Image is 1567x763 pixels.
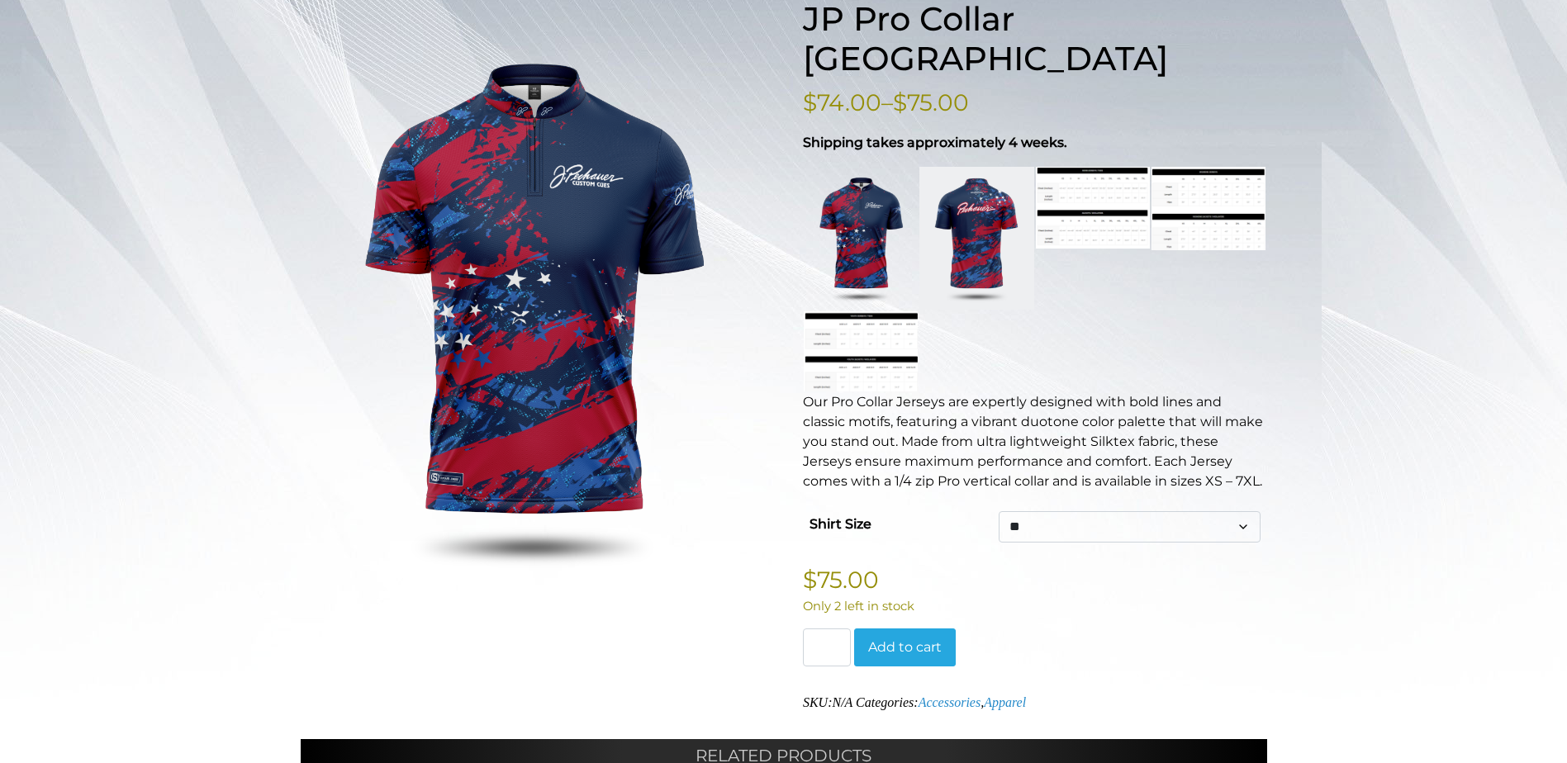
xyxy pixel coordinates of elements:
span: $ [893,88,907,116]
span: $ [803,88,817,116]
bdi: 74.00 [803,88,881,116]
strong: Shipping takes approximately 4 weeks. [803,135,1067,150]
a: Accessories [919,695,981,709]
span: $ [803,566,817,594]
p: – [803,85,1267,120]
img: Dev 1 F [301,20,765,599]
span: Categories: , [856,695,1026,709]
bdi: 75.00 [803,566,879,594]
bdi: 75.00 [893,88,969,116]
p: Our Pro Collar Jerseys are expertly designed with bold lines and classic motifs, featuring a vibr... [803,392,1267,491]
span: SKU: [803,695,852,709]
label: Shirt Size [810,511,871,538]
a: Apparel [984,695,1026,709]
span: N/A [832,695,852,709]
button: Add to cart [854,628,956,666]
input: Product quantity [803,628,851,666]
p: Only 2 left in stock [803,597,1267,615]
